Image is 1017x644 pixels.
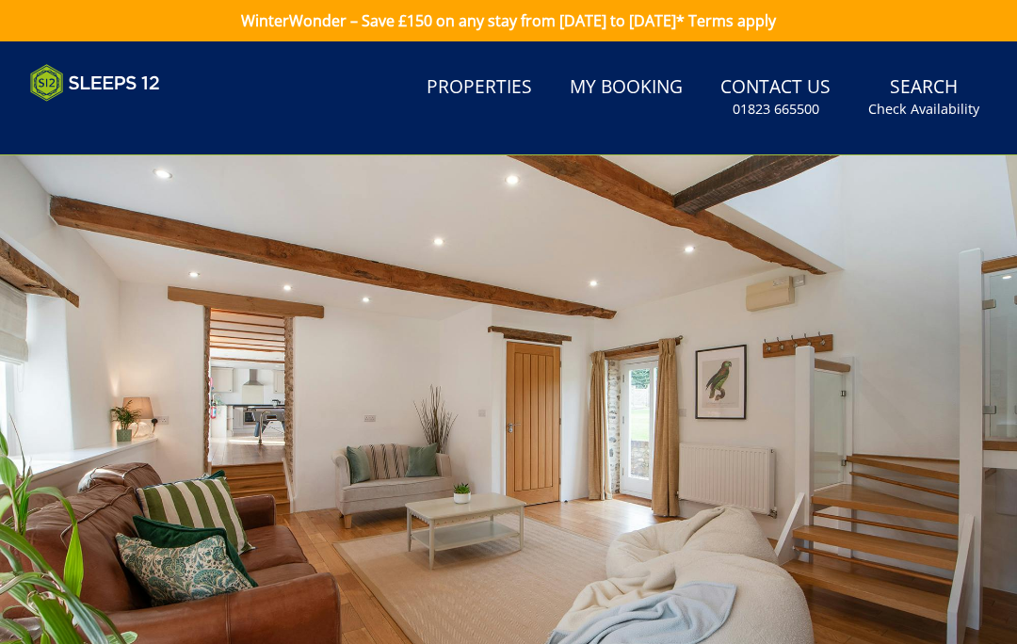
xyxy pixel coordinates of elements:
[868,100,979,119] small: Check Availability
[419,67,540,109] a: Properties
[733,100,819,119] small: 01823 665500
[861,67,987,128] a: SearchCheck Availability
[562,67,690,109] a: My Booking
[713,67,838,128] a: Contact Us01823 665500
[30,64,160,102] img: Sleeps 12
[21,113,218,129] iframe: Customer reviews powered by Trustpilot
